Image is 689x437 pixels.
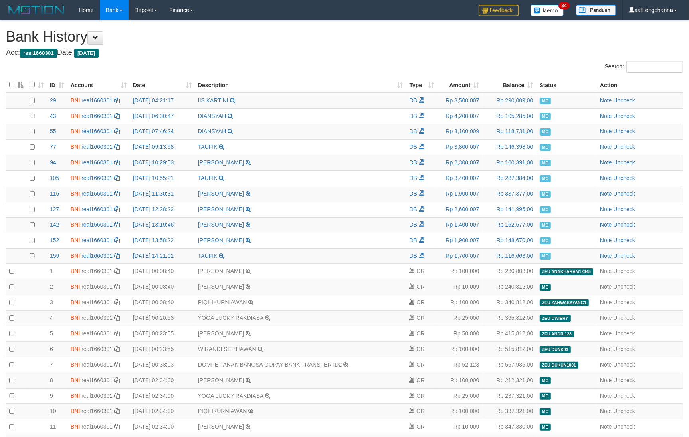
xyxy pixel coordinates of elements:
td: Rp 146,398,00 [483,140,537,155]
a: Copy real1660301 to clipboard [114,377,120,383]
a: [PERSON_NAME] [198,330,244,337]
span: 142 [50,221,59,228]
span: BNI [71,283,80,290]
h4: Acc: Date: [6,49,683,57]
span: DB [410,253,417,259]
span: BNI [71,268,80,274]
td: [DATE] 02:34:00 [130,404,195,419]
span: CR [416,377,424,383]
span: BNI [71,423,80,430]
span: BNI [71,144,80,150]
td: Rp 10,009 [438,419,483,435]
span: CR [416,268,424,274]
a: DIANSYAH [198,128,226,134]
td: [DATE] 00:23:55 [130,341,195,357]
td: [DATE] 12:28:22 [130,202,195,217]
td: Rp 1,900,007 [438,186,483,202]
span: Manually Checked by: aafLengchanna [540,144,551,151]
td: [DATE] 04:21:17 [130,93,195,108]
span: DB [410,221,417,228]
a: real1660301 [81,128,113,134]
td: Rp 3,100,009 [438,124,483,140]
a: [PERSON_NAME] [198,423,244,430]
a: Copy real1660301 to clipboard [114,423,120,430]
img: Button%20Memo.svg [531,5,564,16]
span: BNI [71,393,80,399]
td: [DATE] 14:21:01 [130,248,195,264]
td: Rp 25,000 [438,311,483,326]
span: [DATE] [74,49,99,58]
a: Copy real1660301 to clipboard [114,346,120,352]
a: Note [600,128,612,134]
span: BNI [71,190,80,197]
td: Rp 515,812,00 [483,341,537,357]
a: Uncheck [613,159,635,166]
span: Manually Checked by: aafyoona [540,377,551,384]
span: Manually Checked by: aafyoona [540,284,551,291]
img: Feedback.jpg [479,5,519,16]
a: Note [600,159,612,166]
td: Rp 365,812,00 [483,311,537,326]
td: Rp 287,384,00 [483,171,537,186]
a: Note [600,346,612,352]
td: Rp 347,330,00 [483,419,537,435]
a: [PERSON_NAME] [198,268,244,274]
a: real1660301 [81,299,113,305]
a: real1660301 [81,253,113,259]
a: real1660301 [81,206,113,212]
span: BNI [71,159,80,166]
a: Uncheck [613,175,635,181]
a: YOGA LUCKY RAKDIASA [198,393,263,399]
td: [DATE] 07:46:24 [130,124,195,140]
td: Rp 340,812,00 [483,295,537,311]
a: real1660301 [81,315,113,321]
span: Manually Checked by: aafhongbora [540,113,551,120]
td: Rp 230,803,00 [483,264,537,279]
img: MOTION_logo.png [6,4,67,16]
a: Uncheck [613,144,635,150]
a: Copy real1660301 to clipboard [114,315,120,321]
th: ID: activate to sort column ascending [47,77,67,93]
a: Uncheck [613,330,635,337]
a: Uncheck [613,206,635,212]
span: Manually Checked by: aafLengchanna [540,160,551,166]
span: Manually Checked by: aafyoona [540,424,551,431]
td: [DATE] 00:08:40 [130,295,195,311]
a: real1660301 [81,330,113,337]
a: Note [600,237,612,243]
a: Copy real1660301 to clipboard [114,190,120,197]
span: 152 [50,237,59,243]
a: Note [600,408,612,414]
a: Uncheck [613,299,635,305]
span: Manually Checked by: aafLengchanna [540,237,551,244]
span: BNI [71,408,80,414]
a: Note [600,315,612,321]
a: WIRANDI SEPTIAWAN [198,346,256,352]
span: Manually Checked by: aafLengchanna [540,175,551,182]
a: Note [600,113,612,119]
a: Uncheck [613,315,635,321]
a: Note [600,299,612,305]
td: [DATE] 00:08:40 [130,264,195,279]
a: Copy real1660301 to clipboard [114,144,120,150]
td: Rp 337,377,00 [483,186,537,202]
a: [PERSON_NAME] [198,377,244,383]
td: Rp 100,000 [438,373,483,388]
td: Rp 1,700,007 [438,248,483,264]
span: DB [410,97,417,104]
span: 3 [50,299,53,305]
span: ZEU DUKUN1001 [540,362,579,369]
span: Manually Checked by: aafLengchanna [540,206,551,213]
span: DB [410,128,417,134]
a: Note [600,361,612,368]
span: 34 [558,2,569,9]
span: 11 [50,423,56,430]
td: Rp 415,812,00 [483,326,537,341]
a: Uncheck [613,237,635,243]
a: PIQIHKURNIAWAN [198,408,247,414]
span: Manually Checked by: aafhongbora [540,128,551,135]
span: BNI [71,346,80,352]
td: Rp 105,285,00 [483,108,537,124]
a: Uncheck [613,393,635,399]
td: Rp 141,995,00 [483,202,537,217]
